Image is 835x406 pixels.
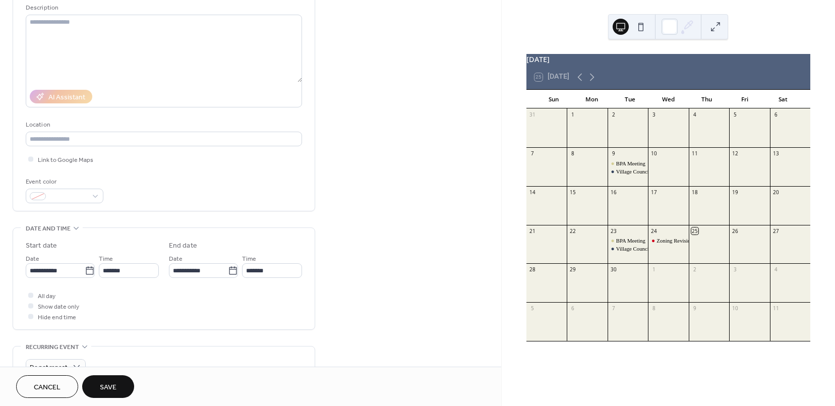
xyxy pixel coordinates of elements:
div: 5 [732,111,739,119]
div: 6 [569,305,576,312]
div: 7 [529,150,536,157]
div: End date [169,241,197,251]
div: BPA Meeting [616,237,645,245]
div: Event color [26,177,101,187]
div: 3 [650,111,658,119]
div: 29 [569,266,576,273]
span: Time [242,254,256,264]
div: 9 [610,150,617,157]
div: Zoning Revisions Public Hearing [648,237,688,245]
div: 21 [529,227,536,235]
div: 24 [650,227,658,235]
div: Location [26,120,300,130]
div: Description [26,3,300,13]
div: 4 [772,266,780,273]
div: 8 [569,150,576,157]
button: Cancel [16,375,78,398]
div: 4 [691,111,698,119]
div: 20 [772,189,780,196]
span: Date [169,254,183,264]
div: 15 [569,189,576,196]
div: 28 [529,266,536,273]
div: 9 [691,305,698,312]
div: 16 [610,189,617,196]
div: 3 [732,266,739,273]
div: Village Council Meeting [616,245,670,253]
div: 2 [610,111,617,119]
div: 26 [732,227,739,235]
div: Village Council Meeting [616,168,670,176]
div: 27 [772,227,780,235]
div: 30 [610,266,617,273]
div: 1 [650,266,658,273]
div: Sat [764,90,802,109]
div: 11 [772,305,780,312]
div: 8 [650,305,658,312]
span: Link to Google Maps [38,155,93,165]
div: BPA Meeting [616,160,645,167]
span: Hide end time [38,312,76,323]
div: 23 [610,227,617,235]
div: 1 [569,111,576,119]
div: Mon [573,90,611,109]
span: Cancel [34,382,61,393]
span: Recurring event [26,342,79,353]
div: 18 [691,189,698,196]
div: Wed [649,90,687,109]
div: BPA Meeting [608,237,648,245]
span: Show date only [38,302,79,312]
span: All day [38,291,55,302]
div: 10 [650,150,658,157]
div: Village Council Meeting [608,245,648,253]
span: Time [99,254,113,264]
div: 25 [691,227,698,235]
button: Save [82,375,134,398]
div: Village Council Meeting [608,168,648,176]
div: [DATE] [526,54,810,65]
div: 22 [569,227,576,235]
div: 17 [650,189,658,196]
div: 2 [691,266,698,273]
div: Thu [687,90,726,109]
div: Tue [611,90,649,109]
span: Do not repeat [30,362,68,373]
div: 14 [529,189,536,196]
div: 10 [732,305,739,312]
div: Start date [26,241,57,251]
div: 7 [610,305,617,312]
div: 13 [772,150,780,157]
div: Sun [534,90,573,109]
div: 11 [691,150,698,157]
div: 31 [529,111,536,119]
span: Date and time [26,223,71,234]
div: 12 [732,150,739,157]
div: 5 [529,305,536,312]
span: Save [100,382,116,393]
div: Fri [726,90,764,109]
div: 6 [772,111,780,119]
div: 19 [732,189,739,196]
span: Date [26,254,39,264]
div: Zoning Revisions Public Hearing [657,237,729,245]
div: BPA Meeting [608,160,648,167]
